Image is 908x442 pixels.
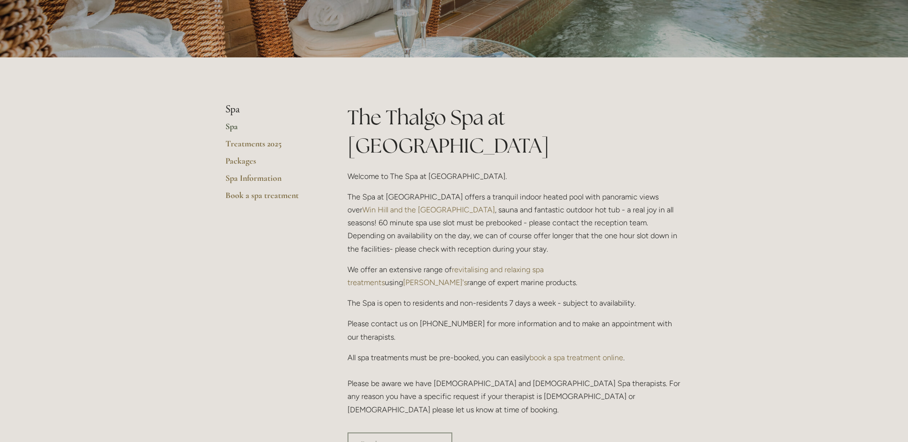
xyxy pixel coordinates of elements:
[348,170,683,183] p: Welcome to The Spa at [GEOGRAPHIC_DATA].
[348,263,683,289] p: We offer an extensive range of using range of expert marine products.
[403,278,467,287] a: [PERSON_NAME]'s
[348,190,683,255] p: The Spa at [GEOGRAPHIC_DATA] offers a tranquil indoor heated pool with panoramic views over , sau...
[348,297,683,309] p: The Spa is open to residents and non-residents 7 days a week - subject to availability.
[225,173,317,190] a: Spa Information
[225,155,317,173] a: Packages
[225,103,317,116] li: Spa
[225,121,317,138] a: Spa
[225,190,317,207] a: Book a spa treatment
[348,351,683,416] p: All spa treatments must be pre-booked, you can easily . Please be aware we have [DEMOGRAPHIC_DATA...
[529,353,623,362] a: book a spa treatment online
[225,138,317,155] a: Treatments 2025
[348,103,683,160] h1: The Thalgo Spa at [GEOGRAPHIC_DATA]
[348,317,683,343] p: Please contact us on [PHONE_NUMBER] for more information and to make an appointment with our ther...
[362,205,495,214] a: Win Hill and the [GEOGRAPHIC_DATA]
